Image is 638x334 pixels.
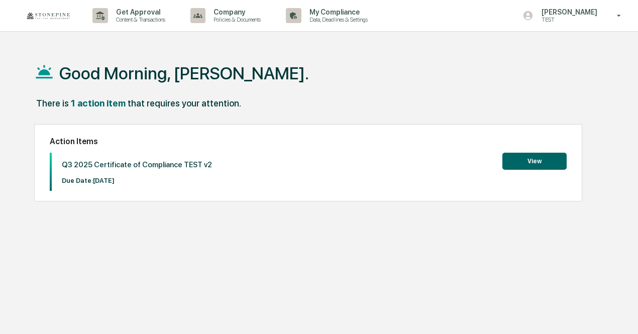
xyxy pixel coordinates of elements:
button: View [502,153,567,170]
p: Policies & Documents [205,16,266,23]
p: TEST [534,16,602,23]
div: that requires your attention. [128,98,241,108]
p: Content & Transactions [108,16,170,23]
p: My Compliance [301,8,373,16]
p: Get Approval [108,8,170,16]
img: logo [24,10,72,22]
h1: Good Morning, [PERSON_NAME]. [59,63,309,83]
div: There is [36,98,69,108]
h2: Action Items [50,137,567,146]
a: View [502,156,567,165]
p: [PERSON_NAME] [534,8,602,16]
p: Q3 2025 Certificate of Compliance TEST v2 [62,160,212,169]
div: 1 action item [71,98,126,108]
p: Due Date: [DATE] [62,177,212,184]
p: Data, Deadlines & Settings [301,16,373,23]
p: Company [205,8,266,16]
